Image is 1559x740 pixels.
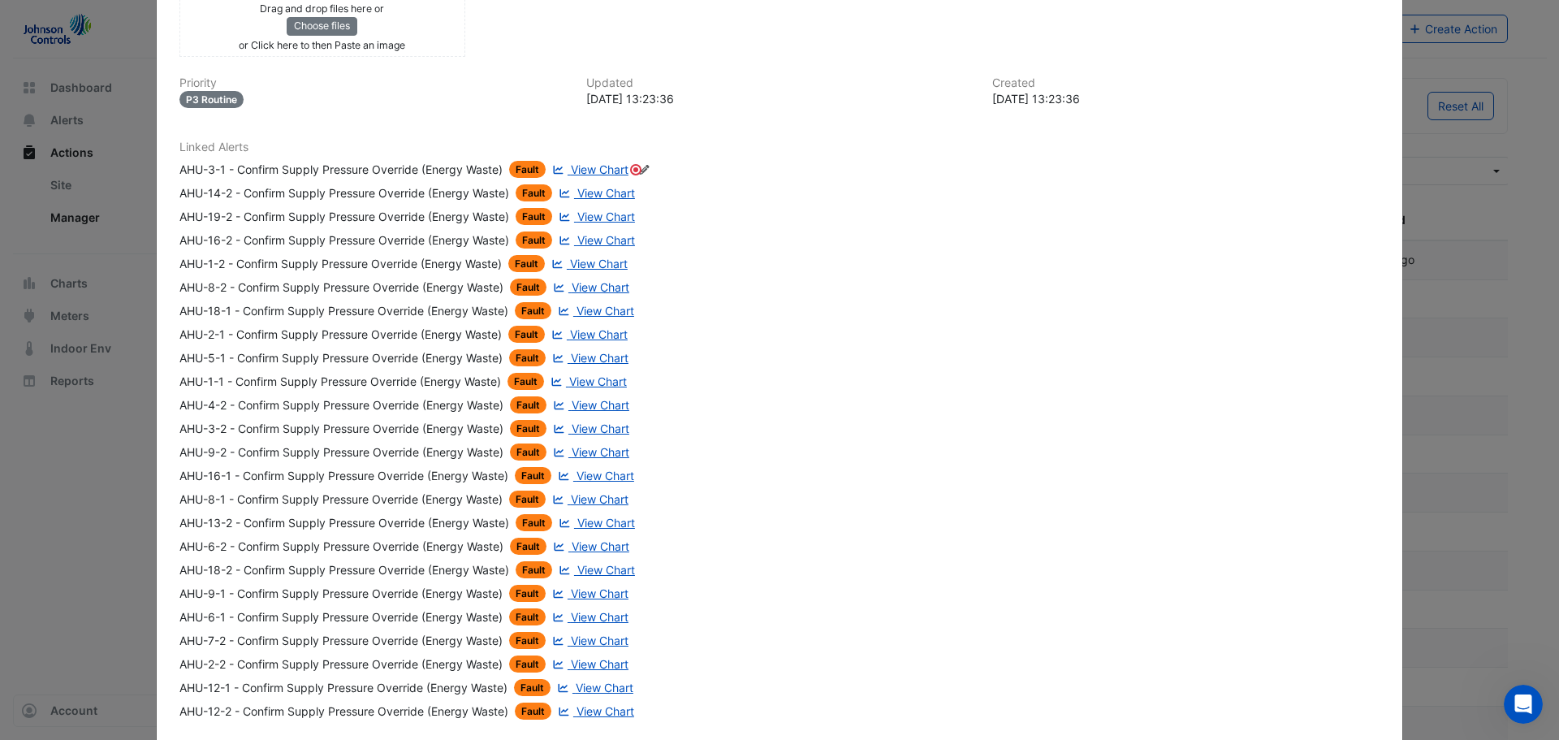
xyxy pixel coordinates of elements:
[508,326,545,343] span: Fault
[179,161,503,178] div: AHU-3-1 - Confirm Supply Pressure Override (Energy Waste)
[572,445,629,459] span: View Chart
[550,420,629,437] a: View Chart
[509,585,546,602] span: Fault
[179,302,508,319] div: AHU-18-1 - Confirm Supply Pressure Override (Energy Waste)
[555,184,635,201] a: View Chart
[179,467,508,484] div: AHU-16-1 - Confirm Supply Pressure Override (Energy Waste)
[555,561,635,578] a: View Chart
[179,561,509,578] div: AHU-18-2 - Confirm Supply Pressure Override (Energy Waste)
[509,349,546,366] span: Fault
[516,514,552,531] span: Fault
[577,304,634,318] span: View Chart
[179,679,507,696] div: AHU-12-1 - Confirm Supply Pressure Override (Energy Waste)
[555,514,635,531] a: View Chart
[510,396,546,413] span: Fault
[550,279,629,296] a: View Chart
[555,232,635,249] a: View Chart
[555,208,635,225] a: View Chart
[547,373,627,390] a: View Chart
[179,326,502,343] div: AHU-2-1 - Confirm Supply Pressure Override (Energy Waste)
[571,492,628,506] span: View Chart
[572,422,629,435] span: View Chart
[510,444,546,461] span: Fault
[179,538,503,555] div: AHU-6-2 - Confirm Supply Pressure Override (Energy Waste)
[550,444,629,461] a: View Chart
[550,538,629,555] a: View Chart
[179,255,502,272] div: AHU-1-2 - Confirm Supply Pressure Override (Energy Waste)
[514,679,551,696] span: Fault
[548,326,628,343] a: View Chart
[571,634,628,647] span: View Chart
[179,632,503,649] div: AHU-7-2 - Confirm Supply Pressure Override (Energy Waste)
[577,563,635,577] span: View Chart
[549,632,628,649] a: View Chart
[515,302,551,319] span: Fault
[179,585,503,602] div: AHU-9-1 - Confirm Supply Pressure Override (Energy Waste)
[638,164,650,176] fa-icon: Edit Linked Alerts
[548,255,628,272] a: View Chart
[628,162,643,177] div: Tooltip anchor
[179,656,503,673] div: AHU-2-2 - Confirm Supply Pressure Override (Energy Waste)
[179,141,1380,154] h6: Linked Alerts
[510,420,546,437] span: Fault
[555,703,634,720] a: View Chart
[179,396,503,413] div: AHU-4-2 - Confirm Supply Pressure Override (Energy Waste)
[179,91,244,108] div: P3 Routine
[577,210,635,223] span: View Chart
[179,420,503,437] div: AHU-3-2 - Confirm Supply Pressure Override (Energy Waste)
[516,208,552,225] span: Fault
[554,679,633,696] a: View Chart
[586,76,974,90] h6: Updated
[509,161,546,178] span: Fault
[179,184,509,201] div: AHU-14-2 - Confirm Supply Pressure Override (Energy Waste)
[549,656,628,673] a: View Chart
[571,351,628,365] span: View Chart
[239,39,405,51] small: or Click here to then Paste an image
[586,90,974,107] div: [DATE] 13:23:36
[516,561,552,578] span: Fault
[507,373,544,390] span: Fault
[572,398,629,412] span: View Chart
[510,538,546,555] span: Fault
[509,632,546,649] span: Fault
[571,610,628,624] span: View Chart
[179,491,503,508] div: AHU-8-1 - Confirm Supply Pressure Override (Energy Waste)
[179,76,567,90] h6: Priority
[571,586,628,600] span: View Chart
[570,257,628,270] span: View Chart
[577,233,635,247] span: View Chart
[572,280,629,294] span: View Chart
[555,302,634,319] a: View Chart
[571,162,628,176] span: View Chart
[509,656,546,673] span: Fault
[577,516,635,530] span: View Chart
[992,90,1380,107] div: [DATE] 13:23:36
[179,373,501,390] div: AHU-1-1 - Confirm Supply Pressure Override (Energy Waste)
[572,539,629,553] span: View Chart
[179,703,508,720] div: AHU-12-2 - Confirm Supply Pressure Override (Energy Waste)
[260,2,384,15] small: Drag and drop files here or
[555,467,634,484] a: View Chart
[549,349,628,366] a: View Chart
[577,186,635,200] span: View Chart
[550,396,629,413] a: View Chart
[569,374,627,388] span: View Chart
[179,514,509,531] div: AHU-13-2 - Confirm Supply Pressure Override (Energy Waste)
[179,444,503,461] div: AHU-9-2 - Confirm Supply Pressure Override (Energy Waste)
[510,279,546,296] span: Fault
[1504,685,1543,724] iframe: Intercom live chat
[509,491,546,508] span: Fault
[549,161,628,178] a: View Chart
[570,327,628,341] span: View Chart
[549,491,628,508] a: View Chart
[571,657,628,671] span: View Chart
[179,232,509,249] div: AHU-16-2 - Confirm Supply Pressure Override (Energy Waste)
[992,76,1380,90] h6: Created
[576,681,633,695] span: View Chart
[509,608,546,625] span: Fault
[508,255,545,272] span: Fault
[516,184,552,201] span: Fault
[179,349,503,366] div: AHU-5-1 - Confirm Supply Pressure Override (Energy Waste)
[515,703,551,720] span: Fault
[549,585,628,602] a: View Chart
